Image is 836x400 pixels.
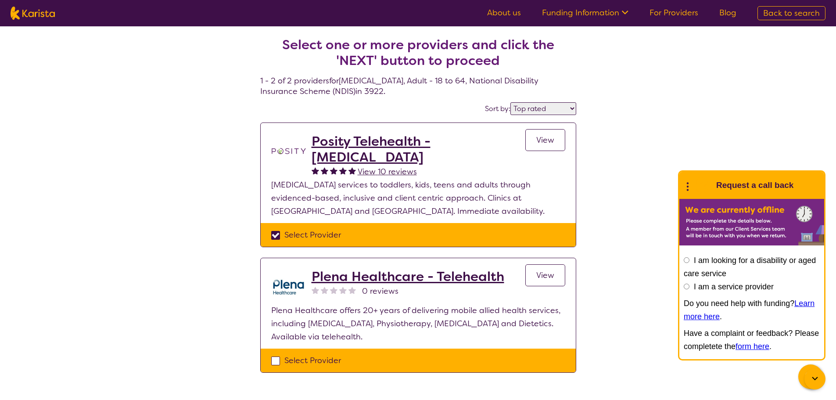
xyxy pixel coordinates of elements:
[485,104,510,113] label: Sort by:
[525,264,565,286] a: View
[271,269,306,304] img: qwv9egg5taowukv2xnze.png
[358,165,417,178] a: View 10 reviews
[271,304,565,343] p: Plena Healthcare offers 20+ years of delivering mobile allied health services, including [MEDICAL...
[271,133,306,169] img: t1bslo80pcylnzwjhndq.png
[525,129,565,151] a: View
[312,286,319,294] img: nonereviewstar
[312,269,504,285] a: Plena Healthcare - Telehealth
[716,179,793,192] h1: Request a call back
[542,7,628,18] a: Funding Information
[736,342,769,351] a: form here
[11,7,55,20] img: Karista logo
[694,282,774,291] label: I am a service provider
[763,8,820,18] span: Back to search
[260,16,576,97] h4: 1 - 2 of 2 providers for [MEDICAL_DATA] , Adult - 18 to 64 , National Disability Insurance Scheme...
[321,167,328,174] img: fullstar
[684,256,816,278] label: I am looking for a disability or aged care service
[271,178,565,218] p: [MEDICAL_DATA] services to toddlers, kids, teens and adults through evidenced-based, inclusive an...
[684,297,820,323] p: Do you need help with funding? .
[339,286,347,294] img: nonereviewstar
[330,167,337,174] img: fullstar
[348,167,356,174] img: fullstar
[649,7,698,18] a: For Providers
[536,270,554,281] span: View
[362,285,398,298] span: 0 reviews
[679,199,824,245] img: Karista offline chat form to request call back
[757,6,825,20] a: Back to search
[339,167,347,174] img: fullstar
[684,327,820,353] p: Have a complaint or feedback? Please completete the .
[358,166,417,177] span: View 10 reviews
[536,135,554,145] span: View
[693,177,711,194] img: Karista
[719,7,736,18] a: Blog
[312,133,525,165] a: Posity Telehealth - [MEDICAL_DATA]
[487,7,521,18] a: About us
[798,364,823,389] button: Channel Menu
[312,167,319,174] img: fullstar
[271,37,566,68] h2: Select one or more providers and click the 'NEXT' button to proceed
[330,286,337,294] img: nonereviewstar
[321,286,328,294] img: nonereviewstar
[348,286,356,294] img: nonereviewstar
